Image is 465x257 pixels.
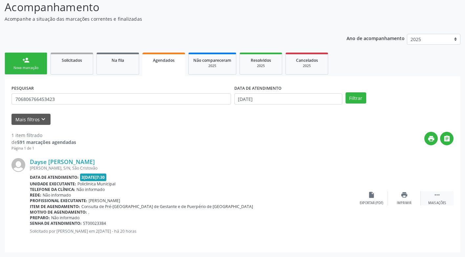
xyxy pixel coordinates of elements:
span: ST00023384 [83,221,106,226]
i: print [401,191,408,199]
span: Cancelados [296,58,318,63]
i: keyboard_arrow_down [40,116,47,123]
div: Mais ações [428,201,446,205]
span: [PERSON_NAME] [89,198,120,203]
div: Nova marcação [10,65,42,70]
span: Resolvidos [251,58,271,63]
b: Data de atendimento: [30,175,79,180]
button: Filtrar [346,92,366,104]
strong: 591 marcações agendadas [17,139,76,145]
div: 2025 [244,63,277,68]
i: print [428,135,435,142]
span: Consulta de Pré-[GEOGRAPHIC_DATA] de Gestante e de Puerpério de [GEOGRAPHIC_DATA] [81,204,253,209]
div: 2025 [290,63,323,68]
span: Agendados [153,58,175,63]
div: 2025 [193,63,231,68]
div: 1 item filtrado [11,132,76,139]
label: DATA DE ATENDIMENTO [234,83,282,93]
div: Página 1 de 1 [11,146,76,151]
div: [PERSON_NAME], S/N, São Cristovão [30,165,355,171]
span: Não informado [43,192,71,198]
div: Exportar (PDF) [360,201,383,205]
p: Acompanhe a situação das marcações correntes e finalizadas [5,15,324,22]
span: Solicitados [62,58,82,63]
div: de [11,139,76,146]
b: Senha de atendimento: [30,221,82,226]
span: Não informado [51,215,79,221]
b: Rede: [30,192,41,198]
span: Na fila [112,58,124,63]
i:  [433,191,441,199]
b: Item de agendamento: [30,204,80,209]
i:  [443,135,451,142]
p: Solicitado por [PERSON_NAME] em 2[DATE] - há 20 horas [30,228,355,234]
label: PESQUISAR [11,83,34,93]
div: person_add [22,57,30,64]
b: Unidade executante: [30,181,76,187]
button:  [440,132,454,145]
a: Dayse [PERSON_NAME] [30,158,95,165]
span: Não informado [76,187,105,192]
span: . [88,209,89,215]
button: print [424,132,438,145]
b: Telefone da clínica: [30,187,75,192]
input: Selecione um intervalo [234,93,342,105]
img: img [11,158,25,172]
input: Nome, CNS [11,93,231,105]
div: Imprimir [397,201,412,205]
button: Mais filtroskeyboard_arrow_down [11,114,51,125]
b: Motivo de agendamento: [30,209,87,215]
span: 3[DATE]7:30 [80,174,107,181]
i: insert_drive_file [368,191,375,199]
p: Ano de acompanhamento [347,34,405,42]
span: Não compareceram [193,58,231,63]
b: Preparo: [30,215,50,221]
span: Policlinica Municipal [77,181,116,187]
b: Profissional executante: [30,198,87,203]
